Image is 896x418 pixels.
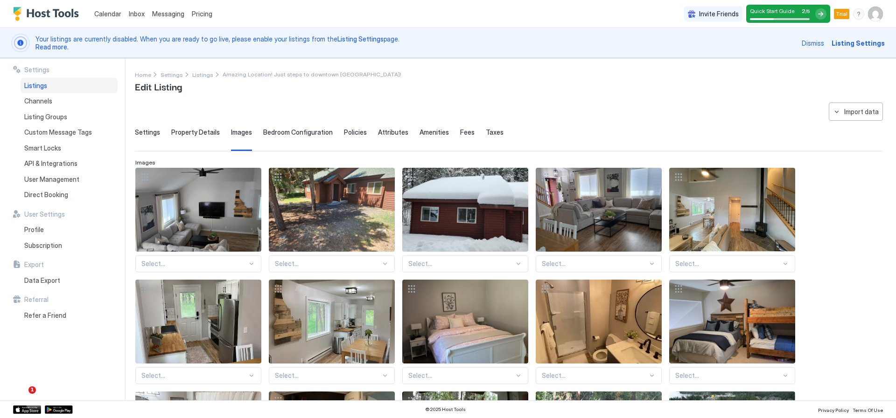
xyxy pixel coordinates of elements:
div: Import data [844,107,879,116]
span: Direct Booking [24,191,68,199]
span: Settings [135,128,160,137]
div: View image [269,168,395,252]
div: View image [402,168,528,252]
div: Breadcrumb [192,69,213,79]
a: Privacy Policy [818,404,849,414]
a: Listings [192,69,213,79]
span: Inbox [129,10,145,18]
span: Custom Message Tags [24,128,92,137]
button: Import data [829,103,883,121]
a: Google Play Store [45,405,73,414]
span: Smart Locks [24,144,61,152]
a: Profile [21,222,118,238]
span: Bedroom Configuration [263,128,333,137]
div: Dismiss [802,38,824,48]
span: User Settings [24,210,65,219]
a: Listing Groups [21,109,118,125]
a: Smart Locks [21,140,118,156]
span: Terms Of Use [853,407,883,413]
span: Images [231,128,252,137]
a: User Management [21,171,118,187]
div: menu [853,8,864,20]
a: Direct Booking [21,187,118,203]
span: Settings [24,66,49,74]
div: Listing Settings [832,38,885,48]
a: App Store [13,405,41,414]
iframe: Intercom live chat [9,386,32,409]
a: Data Export [21,273,118,288]
a: Channels [21,93,118,109]
span: Listings [24,82,47,90]
span: Profile [24,226,44,234]
a: Settings [161,69,183,79]
a: Messaging [152,9,184,19]
span: Amenities [420,128,449,137]
span: Property Details [171,128,220,137]
span: Listing Groups [24,113,67,121]
a: Inbox [129,9,145,19]
span: User Management [24,175,79,184]
span: / 5 [805,8,810,14]
span: Home [135,71,151,78]
span: Calendar [94,10,121,18]
a: API & Integrations [21,156,118,171]
span: © 2025 Host Tools [425,406,466,412]
div: View image [402,280,528,363]
span: Subscription [24,241,62,250]
span: Privacy Policy [818,407,849,413]
a: Home [135,69,151,79]
span: Referral [24,295,49,304]
div: View image [669,280,795,363]
span: Attributes [378,128,408,137]
span: Channels [24,97,52,105]
span: Fees [460,128,475,137]
span: Breadcrumb [223,71,401,78]
span: Refer a Friend [24,311,66,320]
div: User profile [868,7,883,21]
div: View image [536,280,662,363]
span: Messaging [152,10,184,18]
span: Edit Listing [135,79,182,93]
div: View image [269,280,395,363]
span: Your listings are currently disabled. When you are ready to go live, please enable your listings ... [35,35,796,51]
div: Breadcrumb [161,69,183,79]
span: Quick Start Guide [750,7,795,14]
a: Host Tools Logo [13,7,83,21]
a: Listings [21,78,118,94]
span: Listings [192,71,213,78]
div: Breadcrumb [135,69,151,79]
span: Trial [836,10,847,18]
span: Invite Friends [699,10,739,18]
span: Settings [161,71,183,78]
span: 2 [802,7,805,14]
a: Read more. [35,43,69,51]
span: Export [24,260,44,269]
span: Images [135,159,155,166]
span: Pricing [192,10,212,18]
span: Taxes [486,128,504,137]
div: View image [536,168,662,252]
a: Terms Of Use [853,404,883,414]
span: 1 [28,386,36,394]
span: API & Integrations [24,159,77,168]
div: View image [135,168,261,252]
a: Subscription [21,238,118,254]
div: View image [135,280,261,363]
a: Custom Message Tags [21,124,118,140]
a: Refer a Friend [21,308,118,323]
a: Listing Settings [337,35,384,43]
span: Data Export [24,276,60,285]
div: View image [669,168,795,252]
a: Calendar [94,9,121,19]
span: Policies [344,128,367,137]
